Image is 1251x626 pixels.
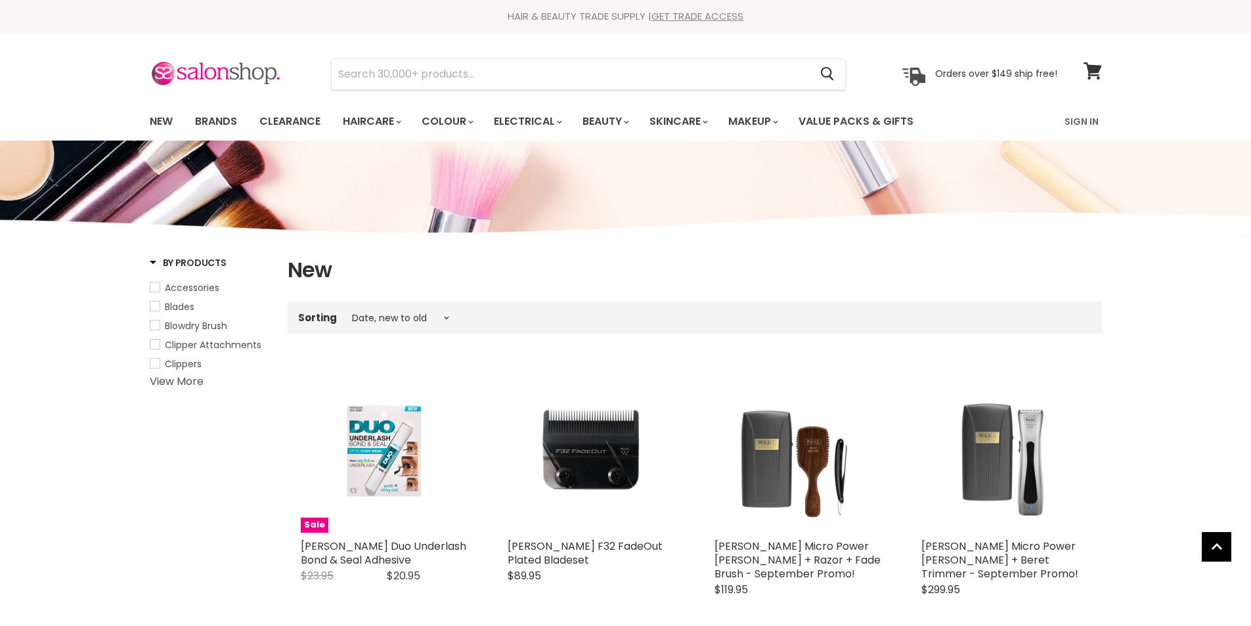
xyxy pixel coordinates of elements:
a: Colour [412,108,481,135]
a: Skincare [640,108,716,135]
a: New [140,108,183,135]
a: Wahl F32 FadeOut Plated Bladeset Wahl F32 FadeOut Plated Bladeset [508,365,675,533]
span: Clippers [165,357,202,370]
a: Ardell Duo Underlash Bond & Seal Adhesive Ardell Duo Underlash Bond & Seal Adhesive Sale [301,365,468,533]
span: $89.95 [508,568,541,583]
label: Sorting [298,312,337,323]
span: Blowdry Brush [165,319,227,332]
a: Blowdry Brush [150,319,271,333]
a: Value Packs & Gifts [789,108,923,135]
a: Beauty [573,108,637,135]
input: Search [332,59,810,89]
a: [PERSON_NAME] F32 FadeOut Plated Bladeset [508,539,663,568]
span: $299.95 [921,582,960,597]
a: [PERSON_NAME] Duo Underlash Bond & Seal Adhesive [301,539,466,568]
a: Clipper Attachments [150,338,271,352]
a: Clearance [250,108,330,135]
a: Haircare [333,108,409,135]
form: Product [331,58,846,90]
h3: By Products [150,256,227,269]
a: Makeup [718,108,786,135]
h1: New [288,256,1102,284]
span: $119.95 [714,582,748,597]
a: View More [150,374,204,389]
a: [PERSON_NAME] Micro Power [PERSON_NAME] + Beret Trimmer - September Promo! [921,539,1078,581]
ul: Main menu [140,102,990,141]
a: Sign In [1057,108,1107,135]
p: Orders over $149 ship free! [935,68,1057,79]
a: Electrical [484,108,570,135]
div: HAIR & BEAUTY TRADE SUPPLY | [133,10,1118,23]
a: Blades [150,300,271,314]
span: Accessories [165,281,219,294]
img: Wahl Micro Power Shaver + Beret Trimmer - September Promo! [921,365,1089,533]
nav: Main [133,102,1118,141]
a: Brands [185,108,247,135]
button: Search [810,59,845,89]
a: [PERSON_NAME] Micro Power [PERSON_NAME] + Razor + Fade Brush - September Promo! [714,539,881,581]
a: Accessories [150,280,271,295]
span: Sale [301,518,328,533]
span: Blades [165,300,194,313]
span: $20.95 [387,568,420,583]
span: Clipper Attachments [165,338,261,351]
img: Ardell Duo Underlash Bond & Seal Adhesive [301,365,468,533]
img: Wahl Micro Power Shaver + Razor + Fade Brush - September Promo! [714,365,882,533]
span: $23.95 [301,568,334,583]
a: Clippers [150,357,271,371]
a: GET TRADE ACCESS [651,9,743,23]
img: Wahl F32 FadeOut Plated Bladeset [508,365,675,533]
